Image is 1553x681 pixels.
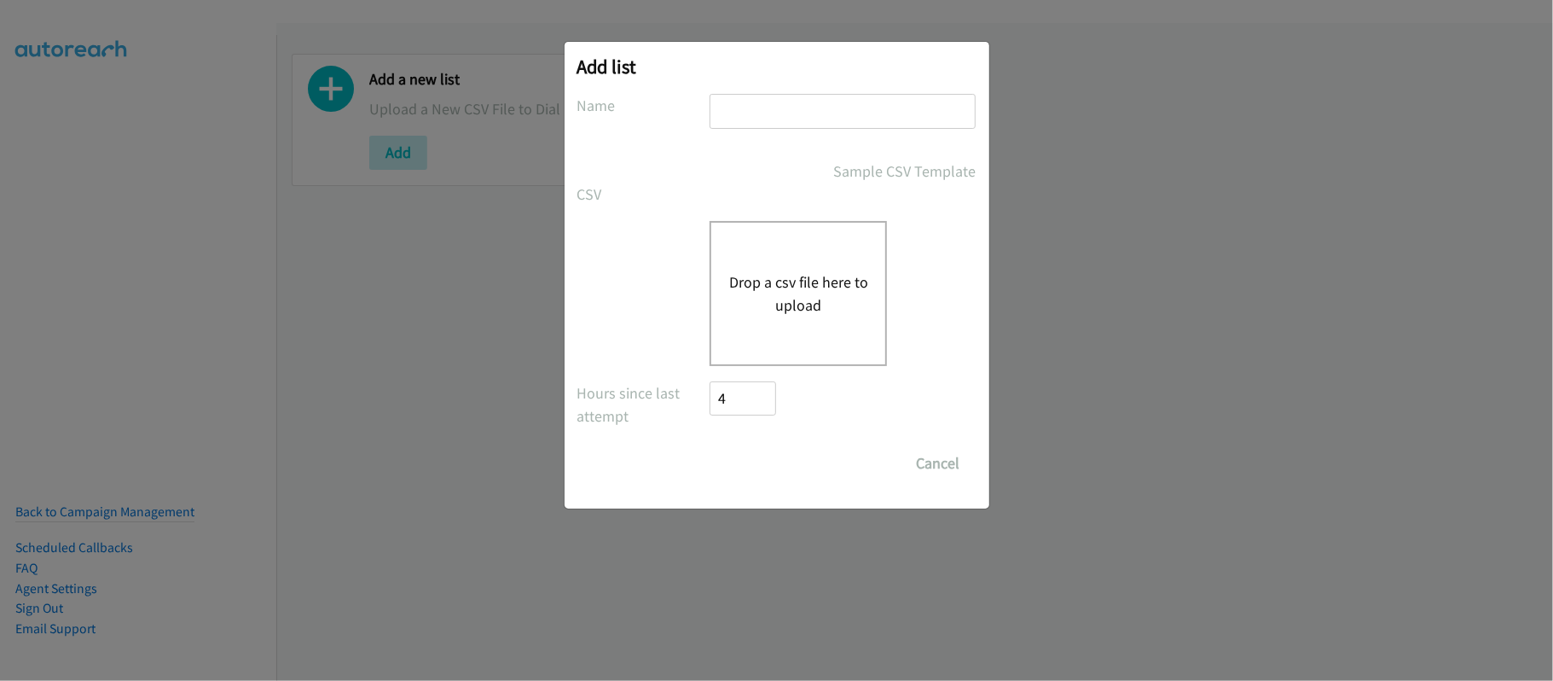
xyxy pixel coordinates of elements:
[577,55,976,79] h2: Add list
[1409,607,1540,668] iframe: Checklist
[577,94,710,117] label: Name
[728,271,868,317] button: Drop a csv file here to upload
[901,446,976,480] button: Cancel
[834,160,976,183] a: Sample CSV Template
[577,381,710,428] label: Hours since last attempt
[577,183,710,206] label: CSV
